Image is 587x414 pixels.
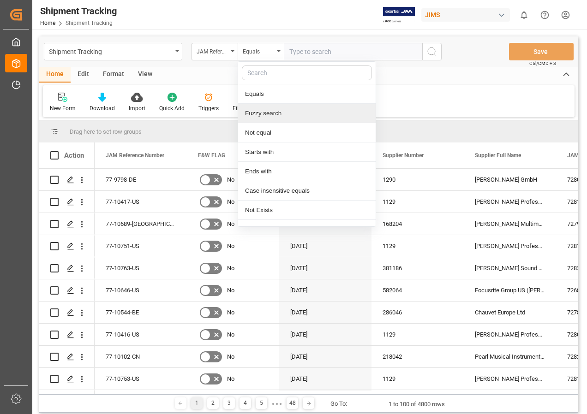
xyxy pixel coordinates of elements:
button: close menu [238,43,284,60]
div: Chauvet Europe Ltd [464,302,556,323]
div: 168204 [371,213,464,235]
div: [DATE] [279,279,371,301]
div: Press SPACE to select this row. [39,257,95,279]
span: F&W FLAG [198,152,225,159]
div: Press SPACE to select this row. [39,346,95,368]
div: [PERSON_NAME] Professional, Inc. [464,324,556,345]
div: Press SPACE to select this row. [39,279,95,302]
div: Contains [238,220,376,239]
div: Import [129,104,145,112]
div: [PERSON_NAME] Professional, Inc. [464,191,556,213]
div: Not equal [238,123,376,142]
span: No [227,368,234,390]
div: 77-10544-BE [95,302,187,323]
div: 77-10416-US [95,324,187,345]
div: Edit [71,67,96,83]
div: Press SPACE to select this row. [39,235,95,257]
div: 5 [256,397,267,409]
span: Drag here to set row groups [70,128,142,135]
span: No [227,213,234,235]
div: 381186 [371,257,464,279]
div: 1 to 100 of 4800 rows [389,400,445,409]
div: Quick Add [159,104,185,112]
div: 77-10102-CN [95,346,187,367]
div: Triggers [198,104,219,112]
div: 77-10646-US [95,279,187,301]
div: Not Exists [238,201,376,220]
div: 3 [223,397,235,409]
div: [DATE] [279,390,371,412]
div: JIMS [421,8,510,22]
div: 286046 [371,302,464,323]
div: [DATE] [279,302,371,323]
div: 77-10689-[GEOGRAPHIC_DATA] [95,213,187,235]
div: [PERSON_NAME] Professional, Inc. [464,368,556,390]
span: No [227,324,234,345]
span: No [227,346,234,367]
div: 4 [240,397,251,409]
span: No [227,390,234,412]
div: [PERSON_NAME] Sound LLC [464,257,556,279]
div: ● ● ● [272,400,282,407]
div: 2 [207,397,219,409]
div: [DATE] [279,324,371,345]
button: open menu [192,43,238,60]
div: Shipment Tracking [40,4,117,18]
div: Format [96,67,131,83]
div: Equals [238,84,376,104]
img: Exertis%20JAM%20-%20Email%20Logo.jpg_1722504956.jpg [383,7,415,23]
div: [PERSON_NAME] Professional, Inc. [464,235,556,257]
span: Supplier Number [383,152,424,159]
div: Download [90,104,115,112]
div: Press SPACE to select this row. [39,191,95,213]
button: show 0 new notifications [514,5,534,25]
div: 77-10763-US [95,257,187,279]
div: Focusrite Group US ([PERSON_NAME] Audio) USD [464,279,556,301]
div: 218042 [371,346,464,367]
span: No [227,302,234,323]
span: No [227,280,234,301]
div: Press SPACE to select this row. [39,302,95,324]
div: LUMI LEGEND ENTERPRISES LTD. [464,390,556,412]
div: Case insensitive equals [238,181,376,201]
span: No [227,169,234,190]
div: View [131,67,159,83]
div: Go To: [330,399,347,408]
div: [DATE] [279,346,371,367]
div: 77-9798-DE [95,169,187,190]
div: New Form [50,104,76,112]
div: 1129 [371,235,464,257]
div: 1129 [371,191,464,213]
div: Pearl Musical Instrument ([GEOGRAPHIC_DATA]) [464,346,556,367]
div: 1129 [371,368,464,390]
div: 77-10813-CN [95,390,187,412]
div: 1 [191,397,203,409]
div: Press SPACE to select this row. [39,390,95,412]
div: [PERSON_NAME] GmbH [464,169,556,190]
div: JAM Reference Number [197,45,228,56]
button: Save [509,43,574,60]
div: [DATE] [279,235,371,257]
div: 1290 [371,169,464,190]
input: Search [242,65,372,80]
div: Fuzzy search [238,104,376,123]
div: 48 [287,397,298,409]
a: Home [40,20,55,26]
div: File Browser [233,104,263,112]
button: Help Center [534,5,555,25]
button: open menu [44,43,182,60]
div: [PERSON_NAME] Multimedia [464,213,556,235]
div: 77-10417-US [95,191,187,213]
div: 582064 [371,279,464,301]
span: No [227,236,234,257]
div: Press SPACE to select this row. [39,324,95,346]
div: 77-10753-US [95,368,187,390]
div: Action [64,151,84,160]
div: Ends with [238,162,376,181]
span: JAM Reference Number [106,152,164,159]
button: JIMS [421,6,514,24]
div: Shipment Tracking [49,45,172,57]
div: Starts with [238,142,376,162]
span: Ctrl/CMD + S [529,60,556,67]
div: 670400 [371,390,464,412]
